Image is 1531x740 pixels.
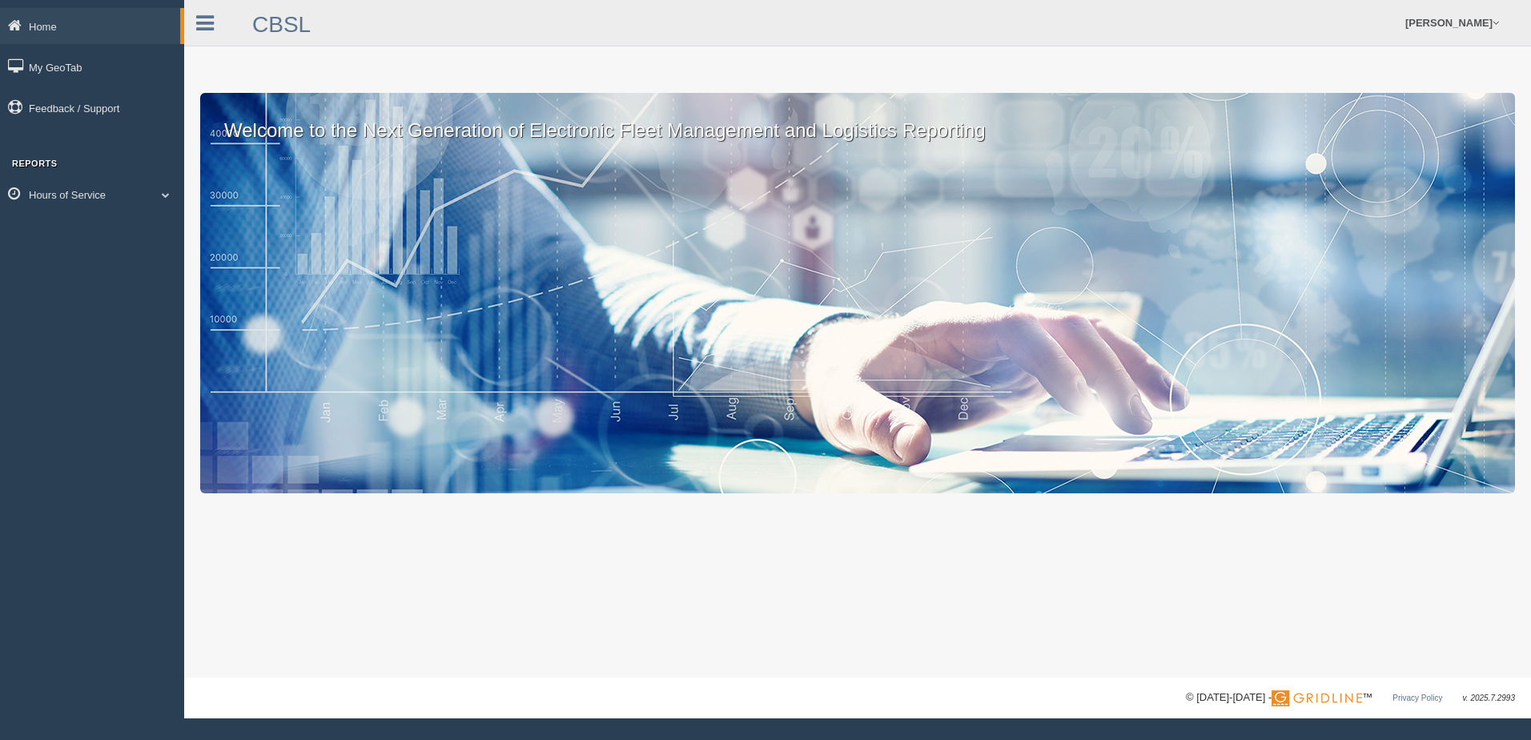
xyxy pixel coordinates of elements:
[200,93,1515,144] p: Welcome to the Next Generation of Electronic Fleet Management and Logistics Reporting
[252,12,311,37] a: CBSL
[1463,694,1515,702] span: v. 2025.7.2993
[1186,690,1515,706] div: © [DATE]-[DATE] - ™
[1392,694,1442,702] a: Privacy Policy
[1272,690,1362,706] img: Gridline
